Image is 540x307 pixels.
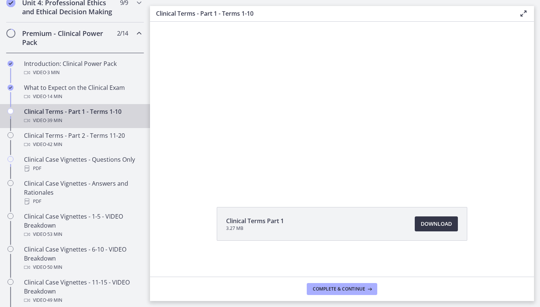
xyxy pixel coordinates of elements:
[7,61,13,67] i: Completed
[117,29,128,38] span: 2 / 14
[46,68,60,77] span: · 3 min
[46,116,62,125] span: · 39 min
[24,68,141,77] div: Video
[7,85,13,91] i: Completed
[46,230,62,239] span: · 53 min
[313,286,365,292] span: Complete & continue
[24,296,141,305] div: Video
[415,216,458,231] a: Download
[24,116,141,125] div: Video
[46,140,62,149] span: · 42 min
[24,278,141,305] div: Clinical Case Vignettes - 11-15 - VIDEO Breakdown
[24,83,141,101] div: What to Expect on the Clinical Exam
[226,225,284,231] span: 3.27 MB
[24,131,141,149] div: Clinical Terms - Part 2 - Terms 11-20
[156,9,507,18] h3: Clinical Terms - Part 1 - Terms 1-10
[226,216,284,225] span: Clinical Terms Part 1
[307,283,377,295] button: Complete & continue
[24,179,141,206] div: Clinical Case Vignettes - Answers and Rationales
[24,245,141,272] div: Clinical Case Vignettes - 6-10 - VIDEO Breakdown
[24,155,141,173] div: Clinical Case Vignettes - Questions Only
[24,230,141,239] div: Video
[46,92,62,101] span: · 14 min
[24,107,141,125] div: Clinical Terms - Part 1 - Terms 1-10
[46,263,62,272] span: · 50 min
[24,59,141,77] div: Introduction: Clinical Power Pack
[24,263,141,272] div: Video
[22,29,114,47] h2: Premium - Clinical Power Pack
[24,197,141,206] div: PDF
[24,164,141,173] div: PDF
[24,92,141,101] div: Video
[421,219,452,228] span: Download
[46,296,62,305] span: · 49 min
[24,212,141,239] div: Clinical Case Vignettes - 1-5 - VIDEO Breakdown
[24,140,141,149] div: Video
